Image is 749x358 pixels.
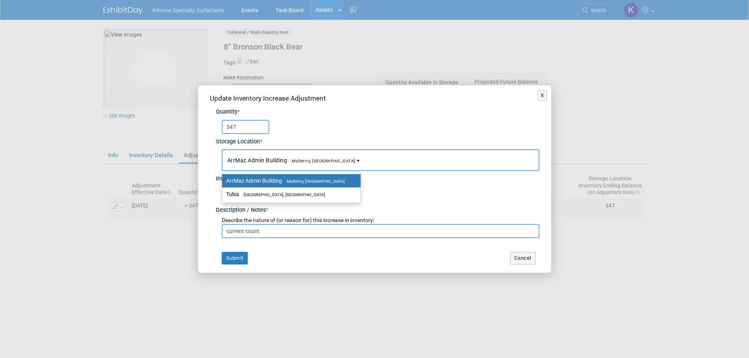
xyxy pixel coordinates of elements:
[537,90,547,101] button: X
[227,157,355,163] span: ArrMaz Admin Building
[222,217,374,223] span: Describe the nature of (or reason for) this increase in inventory:
[216,108,539,116] div: Quantity
[216,134,539,146] div: Storage Location
[239,192,325,197] span: [GEOGRAPHIC_DATA], [GEOGRAPHIC_DATA]
[216,171,539,183] div: Inventory Adjustment Effective Date
[216,202,539,215] div: Description / Notes
[510,252,536,264] button: Cancel
[222,252,248,264] button: Submit
[282,179,345,184] span: Mulberry, [GEOGRAPHIC_DATA]
[226,189,353,199] label: Tulsa
[226,176,353,186] label: ArrMaz Admin Building
[287,158,355,163] span: Mulberry, [GEOGRAPHIC_DATA]
[222,149,539,171] button: ArrMaz Admin BuildingMulberry, [GEOGRAPHIC_DATA]
[210,94,326,102] span: Update Inventory Increase Adjustment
